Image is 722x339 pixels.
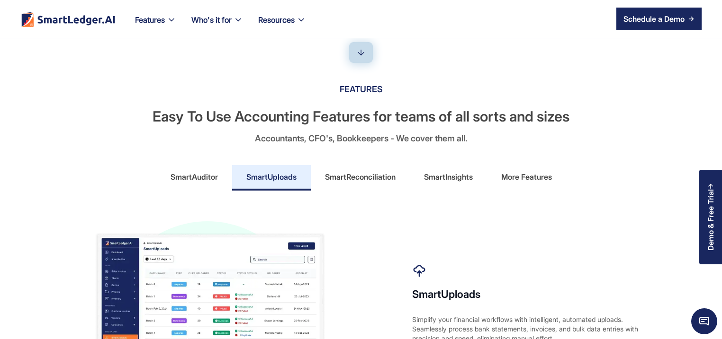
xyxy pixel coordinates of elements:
div: Who's it for [184,13,251,38]
a: Schedule a Demo [616,8,702,30]
span: Chat Widget [691,308,717,334]
div: SmartInsights [424,169,473,184]
div: Schedule a Demo [623,13,685,25]
div: Resources [251,13,314,38]
div: Who's it for [191,13,232,26]
div: Features [127,13,184,38]
img: upload icon [412,264,426,278]
div: Demo & Free Trial [706,189,715,251]
a: home [20,11,116,27]
div: SmartAuditor [171,169,218,184]
div: Features [135,13,165,26]
div: More Features [501,169,552,184]
div: SmartReconciliation [325,169,396,184]
img: footer logo [20,11,116,27]
img: down-arrow [355,47,367,58]
div: SmartUploads [246,169,297,184]
h4: SmartUploads [412,287,649,301]
img: arrow right icon [688,16,694,22]
div: Resources [258,13,295,26]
